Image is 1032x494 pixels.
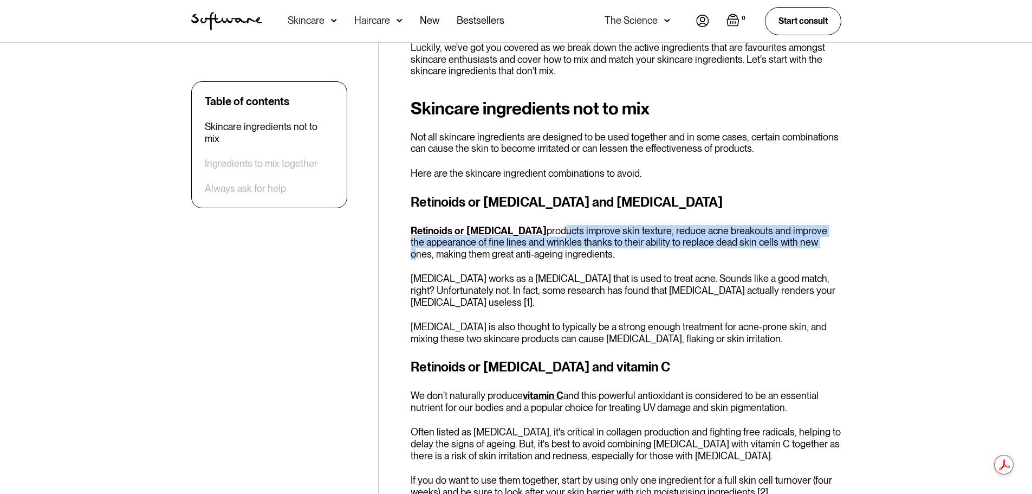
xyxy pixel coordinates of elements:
[205,158,317,170] a: Ingredients to mix together
[765,7,841,35] a: Start consult
[331,15,337,26] img: arrow down
[411,390,841,413] p: We don't naturally produce and this powerful antioxidant is considered to be an essential nutrien...
[191,12,262,30] img: Software Logo
[605,15,658,26] div: The Science
[411,426,841,461] p: Often listed as [MEDICAL_DATA], it's critical in collagen production and fighting free radicals, ...
[205,183,286,195] a: Always ask for help
[205,121,334,144] a: Skincare ingredients not to mix
[411,357,841,377] h3: Retinoids or [MEDICAL_DATA] and vitamin C
[411,42,841,77] p: Luckily, we've got you covered as we break down the active ingredients that are favourites amongs...
[411,193,841,212] h3: Retinoids or [MEDICAL_DATA] and [MEDICAL_DATA]
[411,225,841,260] p: products improve skin texture, reduce acne breakouts and improve the appearance of fine lines and...
[205,95,289,108] div: Table of contents
[411,168,841,179] p: Here are the skincare ingredient combinations to avoid.
[411,225,547,236] a: Retinoids or [MEDICAL_DATA]
[411,99,841,118] h2: Skincare ingredients not to mix
[191,12,262,30] a: home
[411,273,841,308] p: [MEDICAL_DATA] works as a [MEDICAL_DATA] that is used to treat acne. Sounds like a good match, ri...
[739,14,748,23] div: 0
[288,15,324,26] div: Skincare
[397,15,403,26] img: arrow down
[523,390,563,401] a: vitamin C
[354,15,390,26] div: Haircare
[411,321,841,344] p: [MEDICAL_DATA] is also thought to typically be a strong enough treatment for acne-prone skin, and...
[664,15,670,26] img: arrow down
[411,131,841,155] p: Not all skincare ingredients are designed to be used together and in some cases, certain combinat...
[726,14,748,29] a: Open empty cart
